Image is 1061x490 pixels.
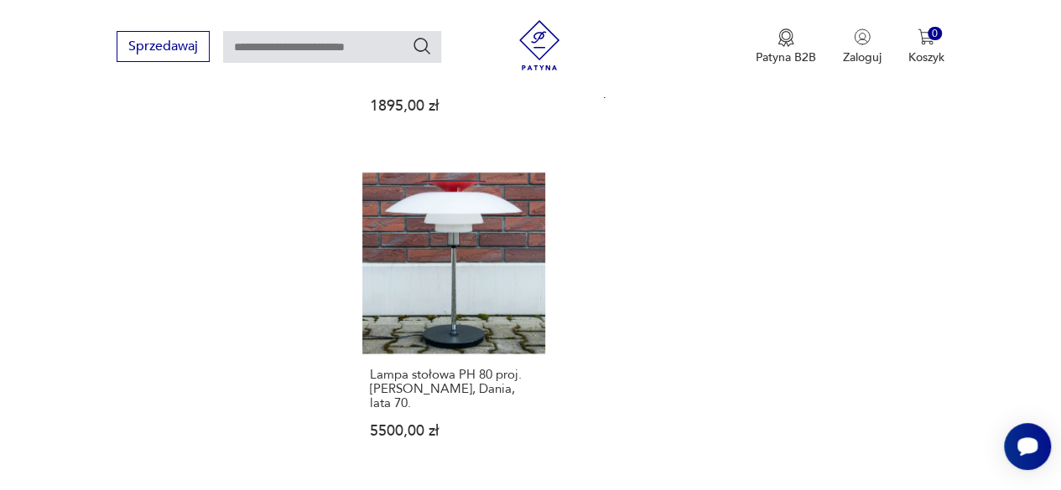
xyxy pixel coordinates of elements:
[843,49,882,65] p: Zaloguj
[570,85,737,99] p: 1665,00 zł
[756,28,816,65] button: Patyna B2B
[117,31,210,62] button: Sprzedawaj
[854,28,871,45] img: Ikonka użytkownika
[778,28,794,47] img: Ikona medalu
[412,36,432,56] button: Szukaj
[362,173,545,472] a: Lampa stołowa PH 80 proj. Poul Henningsen, Dania, lata 70.Lampa stołowa PH 80 proj. [PERSON_NAME]...
[918,28,934,45] img: Ikona koszyka
[908,28,944,65] button: 0Koszyk
[928,27,942,41] div: 0
[908,49,944,65] p: Koszyk
[370,99,538,113] p: 1895,00 zł
[843,28,882,65] button: Zaloguj
[370,424,538,438] p: 5500,00 zł
[117,42,210,54] a: Sprzedawaj
[370,368,538,410] h3: Lampa stołowa PH 80 proj. [PERSON_NAME], Dania, lata 70.
[756,49,816,65] p: Patyna B2B
[1004,423,1051,470] iframe: Smartsupp widget button
[756,28,816,65] a: Ikona medaluPatyna B2B
[514,20,564,70] img: Patyna - sklep z meblami i dekoracjami vintage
